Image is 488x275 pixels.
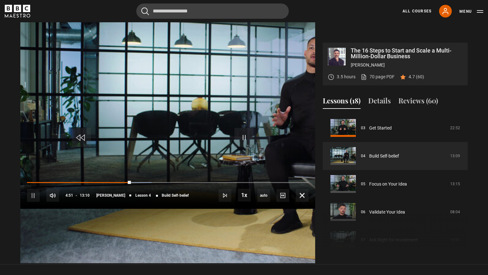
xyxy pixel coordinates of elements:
button: Playback Rate [238,189,251,201]
input: Search [136,4,289,19]
button: Next Lesson [219,189,231,202]
a: Get Started [369,125,392,131]
span: 4:51 [65,190,73,201]
p: [PERSON_NAME] [351,62,463,68]
span: [PERSON_NAME] [96,194,125,197]
a: Validate Your Idea [369,209,405,215]
span: Lesson 4 [135,194,151,197]
span: - [76,193,77,198]
a: Build Self-belief [369,153,399,159]
p: 4.7 (60) [409,74,424,80]
video-js: Video Player [20,43,315,209]
button: Fullscreen [296,189,308,202]
a: 70 page PDF [361,74,395,80]
button: Captions [276,189,289,202]
p: The 16 Steps to Start and Scale a Multi-Million-Dollar Business [351,48,463,59]
span: 13:10 [80,190,90,201]
button: Toggle navigation [459,8,483,15]
a: Focus on Your Idea [369,181,407,187]
svg: BBC Maestro [5,5,30,18]
button: Mute [46,189,59,202]
div: Progress Bar [27,182,308,183]
a: All Courses [403,8,431,14]
span: auto [257,189,270,202]
button: Pause [27,189,40,202]
button: Details [368,95,391,109]
button: Reviews (60) [398,95,438,109]
p: 3.5 hours [337,74,356,80]
button: Lessons (18) [323,95,361,109]
button: Submit the search query [141,7,149,15]
span: Build Self-belief [162,194,189,197]
div: Current quality: 1080p [257,189,270,202]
